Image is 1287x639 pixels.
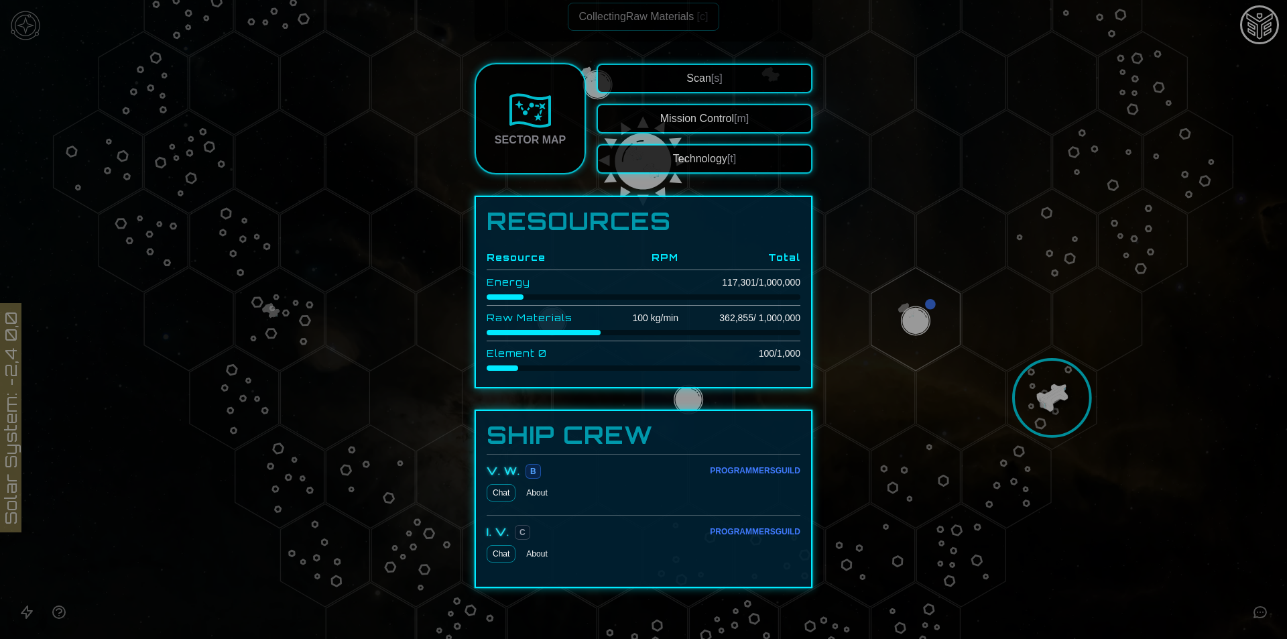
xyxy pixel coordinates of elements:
[526,464,541,479] span: B
[487,484,515,502] a: Chat
[597,64,812,93] button: Scan[s]
[711,72,723,84] span: [s]
[727,153,736,164] span: [t]
[487,463,520,479] div: V. W.
[487,341,605,366] td: Element 0
[475,63,586,174] a: Sector Map
[678,245,800,270] th: Total
[487,422,800,449] h3: Ship Crew
[487,208,800,235] h1: Resources
[487,245,605,270] th: Resource
[710,526,800,537] div: Programmers Guild
[521,545,552,563] button: About
[686,72,722,84] span: Scan
[734,113,749,124] span: [m]
[605,245,678,270] th: RPM
[710,465,800,476] div: Programmers Guild
[678,270,800,295] td: 117,301 / 1,000,000
[515,525,530,540] span: C
[597,104,812,133] button: Mission Control[m]
[605,306,678,331] td: 100 kg/min
[568,3,720,31] button: CollectingRaw Materials [c]
[678,341,800,366] td: 100 / 1,000
[487,270,605,295] td: Energy
[487,545,515,563] a: Chat
[495,132,566,148] div: Sector Map
[521,484,552,502] button: About
[597,144,812,174] button: Technology[t]
[509,89,552,132] img: Sector
[487,306,605,331] td: Raw Materials
[697,11,709,22] span: [c]
[487,524,509,540] div: I. V.
[678,306,800,331] td: 362,855 / 1,000,000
